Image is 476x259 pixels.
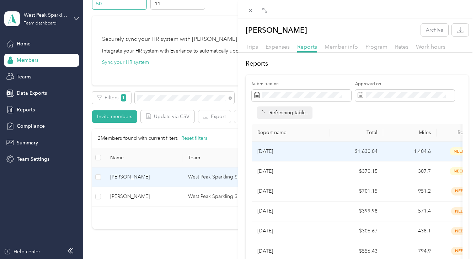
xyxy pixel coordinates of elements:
span: Trips [246,43,258,50]
p: [DATE] [257,207,324,215]
p: [DATE] [257,227,324,235]
label: Approved on [355,81,455,87]
p: [DATE] [257,187,324,195]
span: Program [365,43,387,50]
td: $1,630.04 [330,142,383,161]
td: 438.1 [383,221,437,241]
span: Member info [325,43,358,50]
p: [DATE] [257,167,324,175]
p: [DATE] [257,148,324,155]
td: 571.4 [383,202,437,221]
th: Report name [252,124,330,142]
td: $399.98 [330,202,383,221]
td: $701.15 [330,181,383,201]
span: Work hours [416,43,445,50]
div: Miles [389,129,431,136]
td: 1,404.6 [383,142,437,161]
div: Refreshing table... [257,106,312,119]
span: Rates [395,43,408,50]
td: $306.67 [330,221,383,241]
td: 951.2 [383,181,437,201]
span: Expenses [266,43,290,50]
label: Submitted on [252,81,351,87]
td: $370.15 [330,161,383,181]
p: [PERSON_NAME] [246,24,307,36]
div: Total [336,129,378,136]
p: [DATE] [257,247,324,255]
button: Archive [421,24,448,36]
iframe: Everlance-gr Chat Button Frame [436,219,476,259]
span: Reports [297,43,317,50]
td: 307.7 [383,161,437,181]
h2: Reports [246,59,469,68]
